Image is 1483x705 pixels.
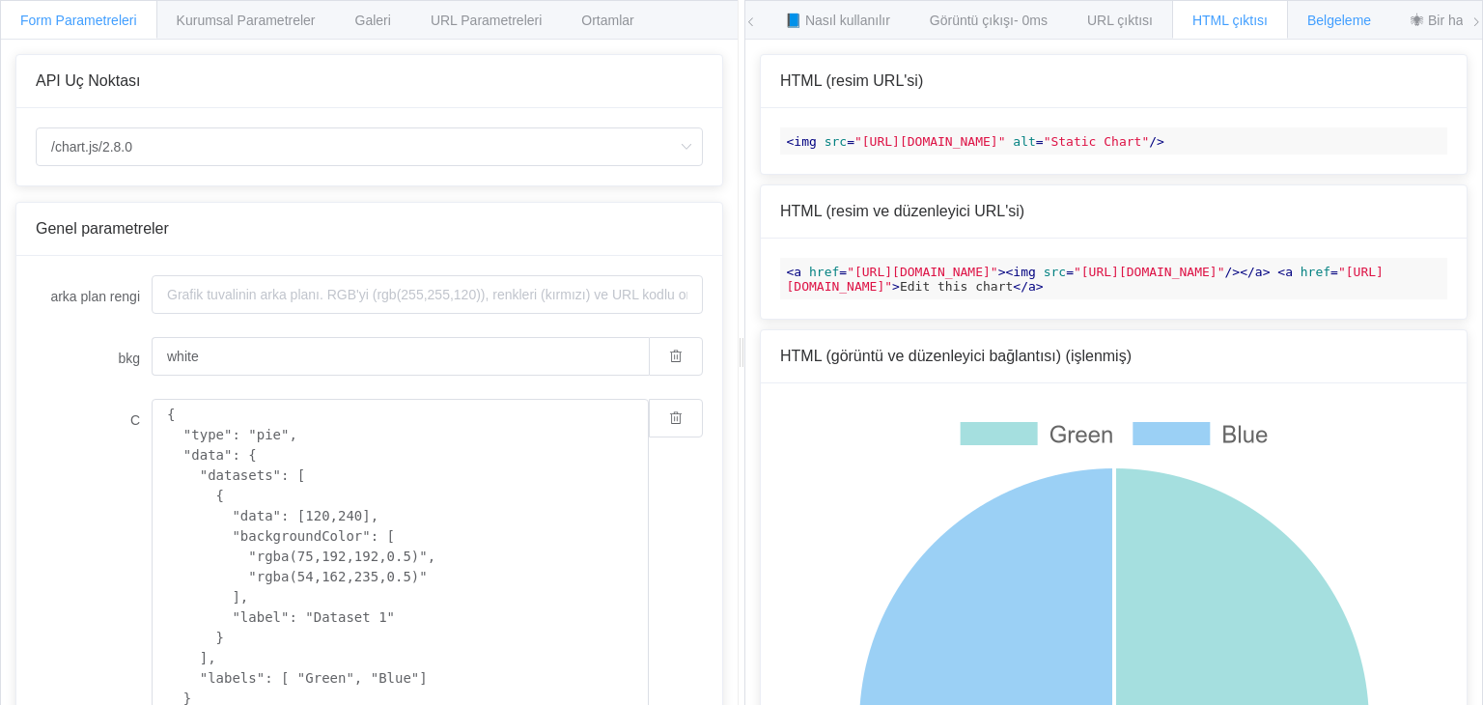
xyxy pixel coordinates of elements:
font: HTML (resim ve düzenleyici URL'si) [780,203,1024,219]
span: href [1301,265,1330,279]
span: "[URL][DOMAIN_NAME]" [1074,265,1225,279]
span: "[URL][DOMAIN_NAME]" [787,265,1384,294]
span: "[URL][DOMAIN_NAME]" [847,265,998,279]
font: HTML çıktısı [1192,13,1268,28]
span: < = /> [1006,265,1241,279]
span: </ > [1013,279,1043,294]
span: src [825,134,847,149]
span: < = = /> [787,134,1164,149]
span: alt [1013,134,1035,149]
input: Seçme [36,127,703,166]
span: a [1028,279,1036,294]
span: img [1013,265,1035,279]
font: URL çıktısı [1087,13,1153,28]
font: bkg [118,351,140,366]
font: - 0ms [1014,13,1048,28]
font: Galeri [355,13,391,28]
input: Grafik tuvalinin arka planı. RGB'yi (rgb(255,255,120)), renkleri (kırmızı) ve URL kodlu onaltılık... [152,275,703,314]
span: "Static Chart" [1044,134,1150,149]
font: Form Parametreleri [20,13,137,28]
span: < = > [787,265,1006,279]
font: 📘 Nasıl kullanılır [785,13,890,28]
input: Grafik tuvalinin arka planı. RGB'yi (rgb(255,255,120)), renkleri (kırmızı) ve URL kodlu onaltılık... [152,337,649,376]
font: URL Parametreleri [431,13,542,28]
span: img [794,134,816,149]
span: a [1255,265,1263,279]
font: Genel parametreler [36,220,169,237]
font: Belgeleme [1307,13,1371,28]
font: HTML (resim URL'si) [780,72,923,89]
font: Kurumsal Parametreler [177,13,316,28]
span: href [809,265,839,279]
font: API Uç Noktası [36,72,140,89]
font: C [130,412,140,428]
font: arka plan rengi [50,289,140,304]
font: Ortamlar [581,13,633,28]
span: a [794,265,801,279]
span: "[URL][DOMAIN_NAME]" [854,134,1006,149]
span: < = > [787,265,1384,294]
span: a [1285,265,1293,279]
font: HTML (görüntü ve düzenleyici bağlantısı) (işlenmiş) [780,348,1132,364]
code: Edit this chart [780,258,1447,299]
span: src [1044,265,1066,279]
span: </ > [1240,265,1270,279]
font: Görüntü çıkışı [930,13,1014,28]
